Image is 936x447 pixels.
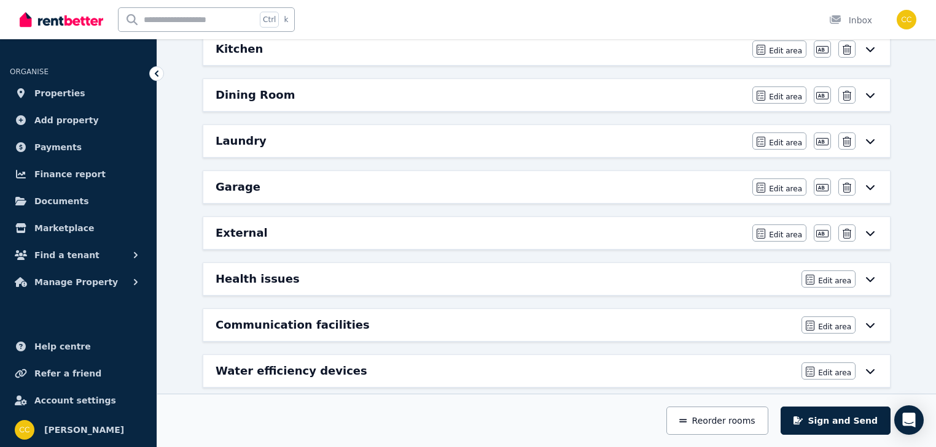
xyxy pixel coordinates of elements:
span: [PERSON_NAME] [44,422,124,437]
span: Manage Property [34,275,118,289]
span: Add property [34,113,99,128]
a: Account settings [10,388,147,413]
img: RentBetter [20,10,103,29]
h6: Kitchen [216,40,263,58]
span: Ctrl [260,12,279,28]
span: ORGANISE [10,67,49,76]
button: Edit area [752,178,806,196]
span: Find a tenant [34,248,99,262]
a: Finance report [10,162,147,186]
span: Edit area [769,230,802,240]
button: Edit area [801,362,856,380]
button: Sign and Send [781,407,891,435]
span: Account settings [34,393,116,408]
button: Edit area [801,316,856,334]
button: Edit area [752,86,806,104]
span: Edit area [818,368,851,378]
h6: Laundry [216,132,267,150]
span: Payments [34,140,82,155]
button: Edit area [752,132,806,150]
span: Help centre [34,339,91,354]
span: Edit area [769,92,802,102]
span: Finance report [34,167,106,181]
span: Marketplace [34,221,94,235]
span: Edit area [818,322,851,332]
span: k [284,15,288,25]
div: Open Intercom Messenger [894,405,924,435]
div: Inbox [829,14,872,26]
button: Manage Property [10,270,147,294]
span: Properties [34,86,85,101]
button: Edit area [801,270,856,288]
span: Refer a friend [34,366,101,381]
span: Edit area [769,184,802,194]
a: Documents [10,189,147,213]
button: Edit area [752,40,806,58]
h6: Water efficiency devices [216,362,367,380]
h6: Health issues [216,270,300,288]
span: Edit area [818,276,851,286]
a: Payments [10,135,147,159]
span: Edit area [769,138,802,148]
span: Edit area [769,46,802,56]
h6: External [216,224,268,242]
a: Refer a friend [10,361,147,386]
a: Marketplace [10,216,147,240]
a: Add property [10,108,147,132]
h6: Communication facilities [216,316,370,334]
button: Find a tenant [10,243,147,267]
a: Help centre [10,334,147,359]
img: Charles Chaaya [897,10,916,29]
h6: Garage [216,178,260,196]
h6: Dining Room [216,86,295,104]
span: Documents [34,194,89,208]
button: Reorder rooms [666,407,768,435]
a: Properties [10,81,147,105]
img: Charles Chaaya [15,420,34,440]
button: Edit area [752,224,806,242]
